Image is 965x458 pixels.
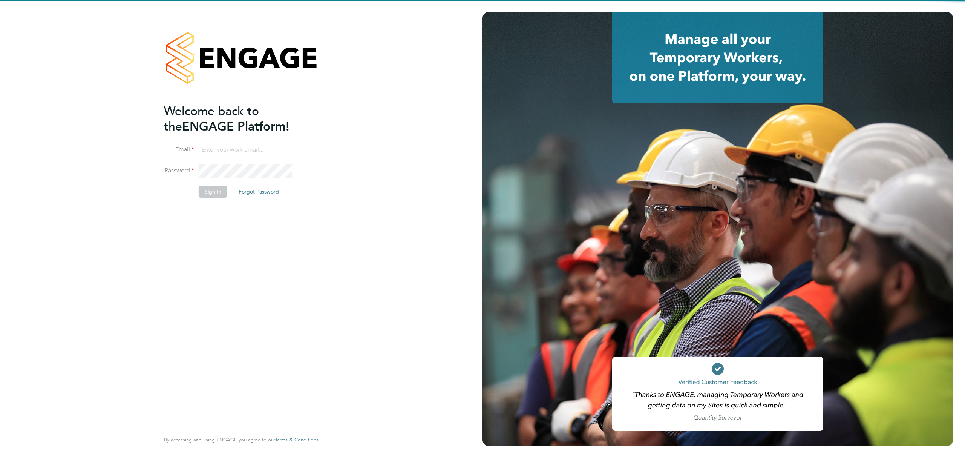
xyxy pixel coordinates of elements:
[164,436,319,443] span: By accessing and using ENGAGE you agree to our
[164,167,194,175] label: Password
[164,104,259,134] span: Welcome back to the
[199,143,292,157] input: Enter your work email...
[164,146,194,154] label: Email
[233,186,285,198] button: Forgot Password
[164,103,311,134] h2: ENGAGE Platform!
[199,186,227,198] button: Sign In
[275,437,319,443] a: Terms & Conditions
[275,436,319,443] span: Terms & Conditions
